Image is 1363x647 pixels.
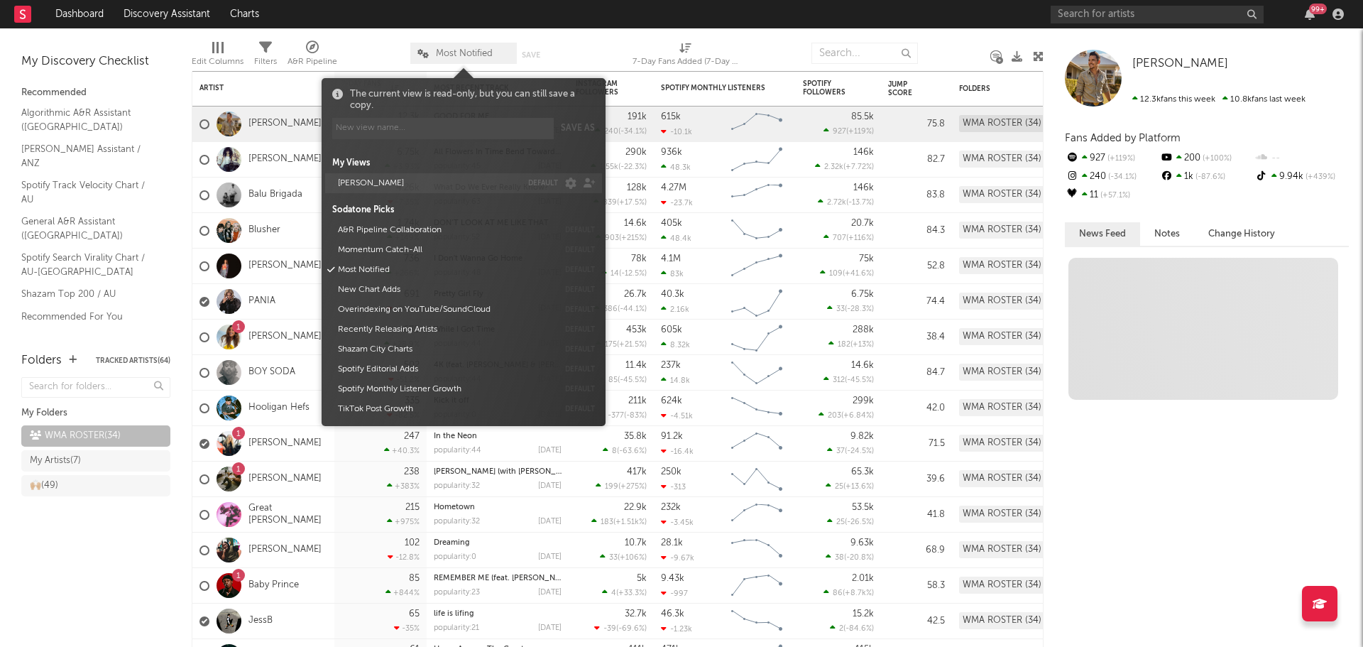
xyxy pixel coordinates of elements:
[620,554,645,562] span: +106 %
[633,81,647,95] button: Filter by Instagram Followers
[538,518,562,526] div: [DATE]
[405,503,420,512] div: 215
[595,126,647,136] div: ( )
[565,286,595,293] button: default
[851,219,874,228] div: 20.7k
[959,541,1045,558] div: WMA ROSTER (34)
[565,326,595,333] button: default
[612,447,617,455] span: 8
[828,339,874,349] div: ( )
[620,376,645,384] span: -45.5 %
[333,339,558,359] button: Shazam City Charts
[596,233,647,242] div: ( )
[853,325,874,335] div: 288k
[851,361,874,370] div: 14.6k
[835,483,843,491] span: 25
[888,471,945,488] div: 39.6
[851,467,874,477] div: 65.3k
[845,163,872,171] span: +7.72 %
[1106,173,1137,181] span: -34.1 %
[860,81,874,95] button: Filter by Spotify Followers
[661,432,683,441] div: 91.2k
[288,36,337,77] div: A&R Pipeline
[888,222,945,239] div: 84.3
[434,575,576,582] a: REMEMBER ME (feat. [PERSON_NAME])
[21,105,156,134] a: Algorithmic A&R Assistant ([GEOGRAPHIC_DATA])
[21,425,170,447] a: WMA ROSTER(34)
[1051,6,1264,23] input: Search for artists
[21,178,156,207] a: Spotify Track Velocity Chart / AU
[21,309,156,325] a: Recommended For You
[30,477,58,494] div: 🙌🏼 ( 49 )
[661,290,684,299] div: 40.3k
[661,183,686,192] div: 4.27M
[600,553,647,562] div: ( )
[959,399,1045,416] div: WMA ROSTER (34)
[661,482,686,491] div: -313
[803,80,853,97] div: Spotify Followers
[561,118,595,139] button: Save as
[827,446,874,455] div: ( )
[434,433,477,440] a: In the Neon
[833,128,846,136] span: 927
[21,405,170,422] div: My Folders
[661,148,682,157] div: 936k
[625,361,647,370] div: 11.4k
[313,81,327,95] button: Filter by Artist
[827,517,874,526] div: ( )
[591,162,647,171] div: ( )
[661,376,690,385] div: 14.8k
[248,473,322,485] a: [PERSON_NAME]
[888,400,945,417] div: 42.0
[565,227,595,234] button: default
[774,81,789,95] button: Filter by Spotify Monthly Listeners
[248,544,322,556] a: [PERSON_NAME]
[833,234,846,242] span: 707
[434,518,480,526] div: popularity: 32
[847,376,872,384] span: -45.5 %
[843,412,872,420] span: +6.84 %
[853,148,874,157] div: 146k
[619,447,645,455] span: -63.6 %
[621,234,645,242] span: +215 %
[620,128,645,136] span: -34.1 %
[434,504,562,511] div: Hometown
[628,396,647,406] div: 211k
[826,553,874,562] div: ( )
[565,386,595,393] button: default
[615,518,645,526] span: +1.51k %
[888,258,945,275] div: 52.8
[847,447,872,455] span: -24.5 %
[661,219,682,228] div: 405k
[332,118,554,139] input: New view name...
[1098,192,1130,200] span: +57.1 %
[888,364,945,381] div: 84.7
[600,163,618,171] span: 1.55k
[609,554,618,562] span: 33
[725,391,789,426] svg: Chart title
[21,85,170,102] div: Recommended
[624,290,647,299] div: 26.7k
[594,304,647,313] div: ( )
[248,153,322,165] a: [PERSON_NAME]
[661,340,690,349] div: 8.32k
[248,295,275,308] a: PANIA
[661,467,681,477] div: 250k
[661,538,683,548] div: 28.1k
[1200,155,1232,163] span: +100 %
[333,320,558,339] button: Recently Releasing Artists
[1309,4,1327,14] div: 99 +
[608,412,624,420] span: -377
[852,503,874,512] div: 53.5k
[631,254,647,263] div: 78k
[248,615,273,627] a: JessB
[725,142,789,178] svg: Chart title
[853,396,874,406] div: 299k
[1193,173,1225,181] span: -87.6 %
[826,482,874,491] div: ( )
[1065,222,1140,246] button: News Feed
[661,234,691,243] div: 48.4k
[661,163,691,172] div: 48.3k
[434,539,470,547] a: Dreaming
[661,361,681,370] div: 237k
